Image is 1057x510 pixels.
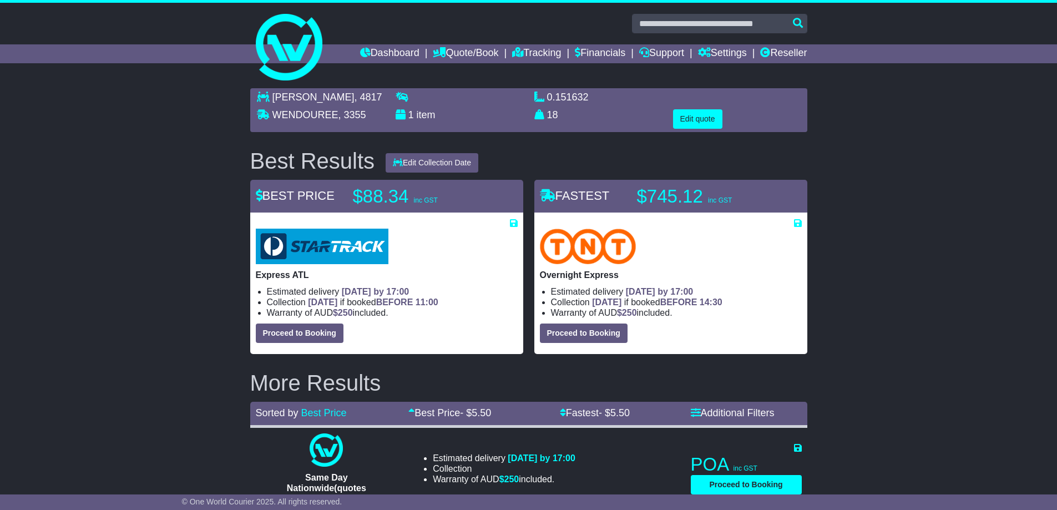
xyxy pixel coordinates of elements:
[734,464,757,472] span: inc GST
[691,453,802,476] p: POA
[338,109,366,120] span: , 3355
[433,44,498,63] a: Quote/Book
[698,44,747,63] a: Settings
[512,44,561,63] a: Tracking
[245,149,381,173] div: Best Results
[460,407,491,418] span: - $
[540,229,636,264] img: TNT Domestic: Overnight Express
[408,407,491,418] a: Best Price- $5.50
[639,44,684,63] a: Support
[551,297,802,307] li: Collection
[547,109,558,120] span: 18
[433,463,575,474] li: Collection
[267,286,518,297] li: Estimated delivery
[308,297,337,307] span: [DATE]
[287,473,366,503] span: Same Day Nationwide(quotes take 0.5-1 hour)
[760,44,807,63] a: Reseller
[592,297,621,307] span: [DATE]
[416,297,438,307] span: 11:00
[433,474,575,484] li: Warranty of AUD included.
[472,407,491,418] span: 5.50
[660,297,697,307] span: BEFORE
[504,474,519,484] span: 250
[272,109,338,120] span: WENDOUREE
[310,433,343,467] img: One World Courier: Same Day Nationwide(quotes take 0.5-1 hour)
[575,44,625,63] a: Financials
[414,196,438,204] span: inc GST
[360,44,419,63] a: Dashboard
[433,453,575,463] li: Estimated delivery
[540,324,628,343] button: Proceed to Booking
[408,109,414,120] span: 1
[610,407,630,418] span: 5.50
[700,297,722,307] span: 14:30
[386,153,478,173] button: Edit Collection Date
[256,229,388,264] img: StarTrack: Express ATL
[547,92,589,103] span: 0.151632
[592,297,722,307] span: if booked
[267,307,518,318] li: Warranty of AUD included.
[256,189,335,203] span: BEST PRICE
[551,286,802,297] li: Estimated delivery
[338,308,353,317] span: 250
[182,497,342,506] span: © One World Courier 2025. All rights reserved.
[691,475,802,494] button: Proceed to Booking
[272,92,355,103] span: [PERSON_NAME]
[376,297,413,307] span: BEFORE
[626,287,694,296] span: [DATE] by 17:00
[267,297,518,307] li: Collection
[250,371,807,395] h2: More Results
[540,270,802,280] p: Overnight Express
[708,196,732,204] span: inc GST
[508,453,575,463] span: [DATE] by 17:00
[691,407,775,418] a: Additional Filters
[599,407,630,418] span: - $
[622,308,637,317] span: 250
[560,407,630,418] a: Fastest- $5.50
[673,109,722,129] button: Edit quote
[637,185,776,208] p: $745.12
[256,270,518,280] p: Express ATL
[353,185,492,208] p: $88.34
[301,407,347,418] a: Best Price
[551,307,802,318] li: Warranty of AUD included.
[540,189,610,203] span: FASTEST
[256,324,343,343] button: Proceed to Booking
[499,474,519,484] span: $
[342,287,409,296] span: [DATE] by 17:00
[333,308,353,317] span: $
[256,407,299,418] span: Sorted by
[617,308,637,317] span: $
[308,297,438,307] span: if booked
[355,92,382,103] span: , 4817
[417,109,436,120] span: item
